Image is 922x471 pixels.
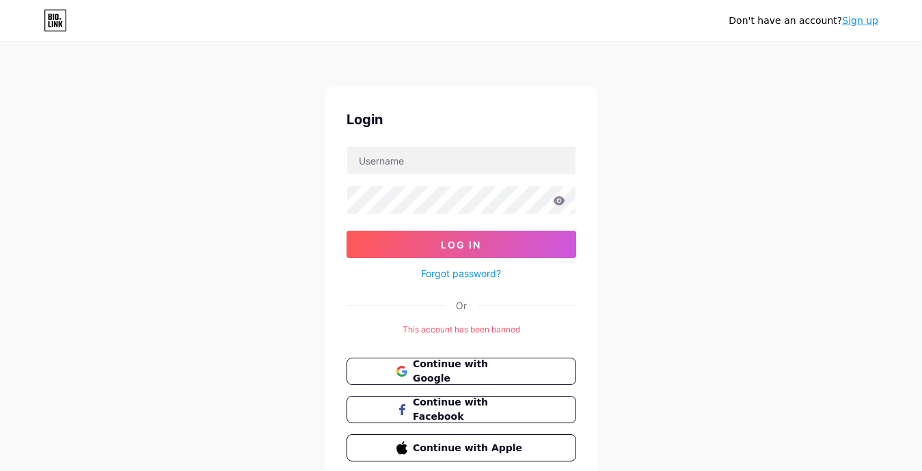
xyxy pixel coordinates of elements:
span: Continue with Apple [413,441,526,455]
span: Continue with Facebook [413,395,526,424]
button: Continue with Google [347,358,576,385]
button: Log In [347,231,576,258]
div: Login [347,109,576,130]
span: Continue with Google [413,357,526,386]
button: Continue with Apple [347,434,576,461]
input: Username [347,147,575,174]
a: Sign up [842,15,878,26]
div: Or [456,298,467,313]
span: Log In [441,239,481,251]
div: This account has been banned [347,324,576,336]
button: Continue with Facebook [347,396,576,423]
a: Forgot password? [421,266,501,281]
div: Don't have an account? [729,14,878,28]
